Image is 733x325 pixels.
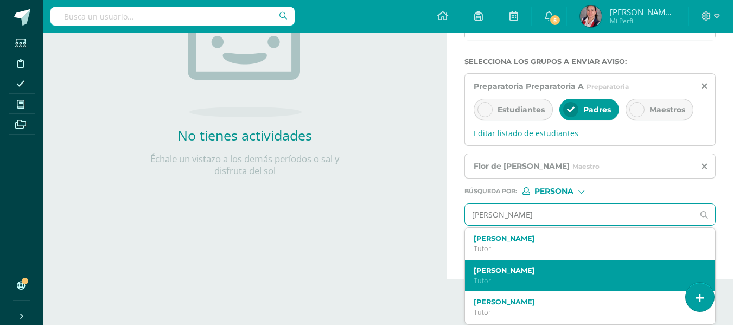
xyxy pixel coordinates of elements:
span: [PERSON_NAME] [PERSON_NAME] [610,7,675,17]
img: 270c69c2a78c6c95ad919f63fa3e15e1.png [580,5,602,27]
span: Padres [583,105,611,114]
span: Estudiantes [498,105,545,114]
label: [PERSON_NAME] [474,266,697,275]
span: Búsqueda por : [464,188,517,194]
h2: No tienes actividades [136,126,353,144]
span: Persona [534,188,573,194]
input: Busca un usuario... [50,7,295,26]
p: Tutor [474,308,697,317]
span: Flor de [PERSON_NAME] [474,161,570,171]
span: Preparatoria Preparatoria A [474,81,584,91]
label: Selecciona los grupos a enviar aviso : [464,58,716,66]
span: Maestro [572,162,600,170]
input: Ej. Mario Galindo [465,204,694,225]
p: Tutor [474,244,697,253]
span: Preparatoria [587,82,629,91]
label: [PERSON_NAME] [474,234,697,243]
span: Editar listado de estudiantes [474,128,706,138]
span: Mi Perfil [610,16,675,26]
label: [PERSON_NAME] [474,298,697,306]
div: [object Object] [522,187,604,195]
span: Maestros [649,105,685,114]
p: Tutor [474,276,697,285]
span: 5 [549,14,561,26]
p: Échale un vistazo a los demás períodos o sal y disfruta del sol [136,153,353,177]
